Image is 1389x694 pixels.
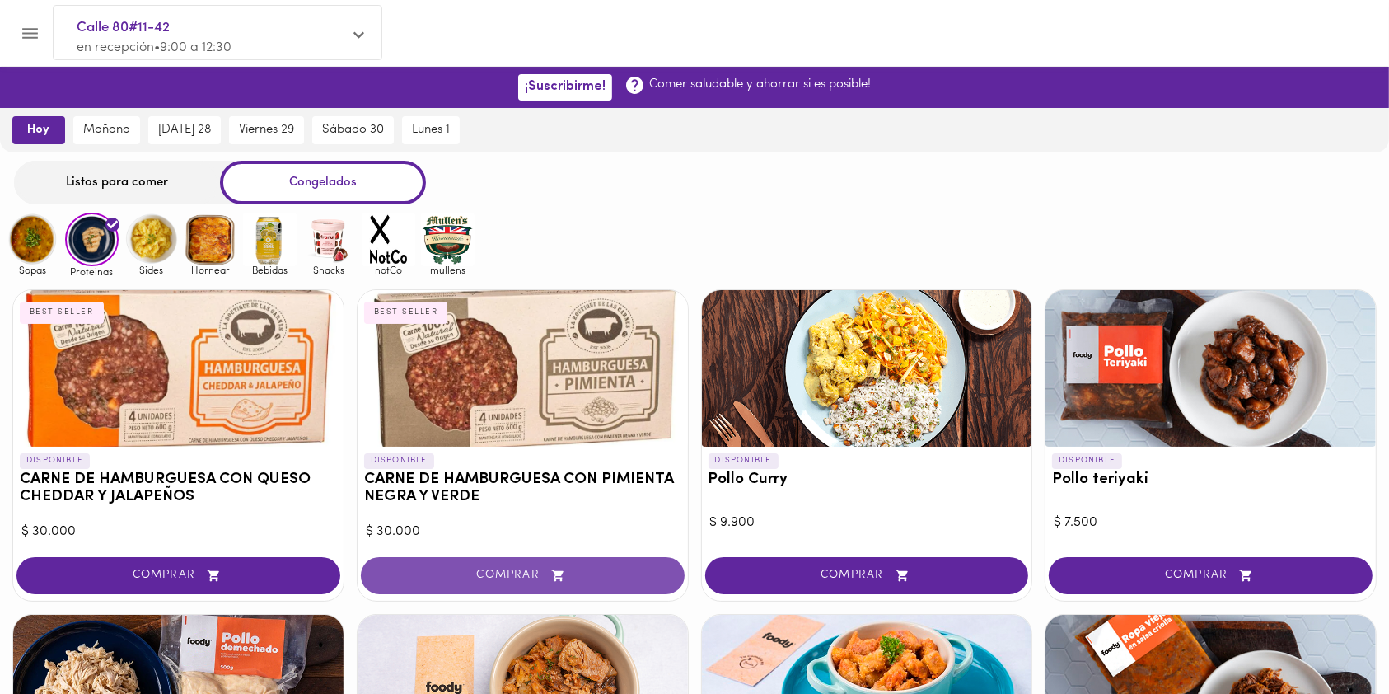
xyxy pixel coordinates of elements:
button: COMPRAR [16,557,340,594]
span: hoy [24,123,54,138]
div: BEST SELLER [20,302,104,323]
h3: Pollo teriyaki [1052,471,1369,489]
span: mullens [421,265,475,275]
div: Listos para comer [14,161,220,204]
span: Proteinas [65,266,119,277]
span: COMPRAR [1069,569,1352,583]
span: viernes 29 [239,123,294,138]
iframe: Messagebird Livechat Widget [1293,598,1373,678]
div: Pollo Curry [702,290,1032,447]
p: DISPONIBLE [364,453,434,468]
span: Hornear [184,265,237,275]
div: $ 9.900 [710,513,1024,532]
p: DISPONIBLE [20,453,90,468]
div: $ 30.000 [21,523,335,542]
button: viernes 29 [229,116,304,144]
span: Sides [124,265,178,275]
div: $ 7.500 [1054,513,1368,532]
img: Snacks [302,213,356,266]
span: Sopas [6,265,59,275]
img: mullens [421,213,475,266]
span: COMPRAR [726,569,1008,583]
button: COMPRAR [1049,557,1373,594]
span: Snacks [302,265,356,275]
span: Bebidas [243,265,297,275]
div: BEST SELLER [364,302,448,323]
p: DISPONIBLE [1052,453,1122,468]
button: COMPRAR [705,557,1029,594]
p: Comer saludable y ahorrar si es posible! [649,76,871,93]
img: Sides [124,213,178,266]
span: COMPRAR [37,569,320,583]
div: CARNE DE HAMBURGUESA CON PIMIENTA NEGRA Y VERDE [358,290,688,447]
button: COMPRAR [361,557,685,594]
img: Hornear [184,213,237,266]
h3: CARNE DE HAMBURGUESA CON QUESO CHEDDAR Y JALAPEÑOS [20,471,337,506]
button: sábado 30 [312,116,394,144]
span: ¡Suscribirme! [525,79,606,95]
span: en recepción • 9:00 a 12:30 [77,41,231,54]
span: sábado 30 [322,123,384,138]
div: CARNE DE HAMBURGUESA CON QUESO CHEDDAR Y JALAPEÑOS [13,290,344,447]
div: Congelados [220,161,426,204]
p: DISPONIBLE [709,453,779,468]
span: [DATE] 28 [158,123,211,138]
button: hoy [12,116,65,144]
h3: Pollo Curry [709,471,1026,489]
span: Calle 80#11-42 [77,17,342,39]
h3: CARNE DE HAMBURGUESA CON PIMIENTA NEGRA Y VERDE [364,471,681,506]
button: ¡Suscribirme! [518,74,612,100]
span: notCo [362,265,415,275]
div: $ 30.000 [366,523,680,542]
span: mañana [83,123,130,138]
img: Proteinas [65,213,119,266]
button: mañana [73,116,140,144]
span: COMPRAR [381,569,664,583]
img: Bebidas [243,213,297,266]
img: Sopas [6,213,59,266]
button: lunes 1 [402,116,460,144]
span: lunes 1 [412,123,450,138]
div: Pollo teriyaki [1045,290,1376,447]
img: notCo [362,213,415,266]
button: Menu [10,13,50,54]
button: [DATE] 28 [148,116,221,144]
